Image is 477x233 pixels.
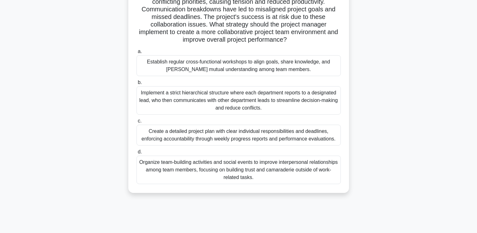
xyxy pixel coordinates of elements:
[137,55,341,76] div: Establish regular cross-functional workshops to align goals, share knowledge, and [PERSON_NAME] m...
[138,149,142,154] span: d.
[138,49,142,54] span: a.
[137,86,341,115] div: Implement a strict hierarchical structure where each department reports to a designated lead, who...
[137,125,341,146] div: Create a detailed project plan with clear individual responsibilities and deadlines, enforcing ac...
[138,118,142,123] span: c.
[137,156,341,184] div: Organize team-building activities and social events to improve interpersonal relationships among ...
[138,80,142,85] span: b.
